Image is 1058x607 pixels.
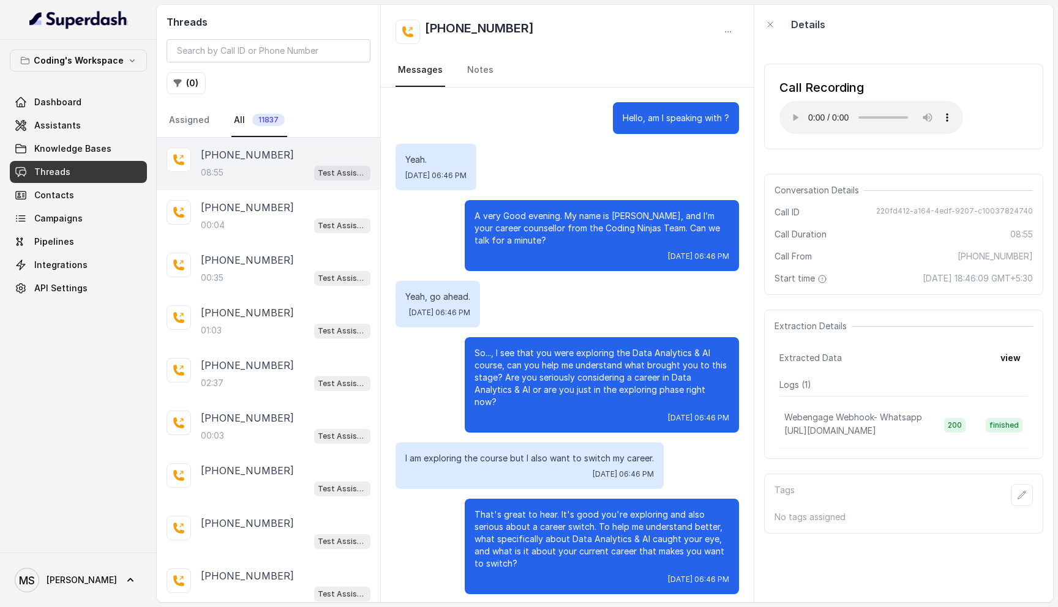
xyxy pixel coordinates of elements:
span: [DATE] 06:46 PM [405,171,467,181]
p: 00:04 [201,219,225,231]
span: [DATE] 06:46 PM [668,251,729,261]
a: Knowledge Bases [10,138,147,160]
nav: Tabs [167,104,370,137]
span: [URL][DOMAIN_NAME] [784,425,876,436]
span: Assistants [34,119,81,132]
p: Test Assistant- 2 [318,220,367,232]
span: [PERSON_NAME] [47,574,117,586]
p: 08:55 [201,166,223,179]
span: 11837 [252,114,285,126]
p: 01:03 [201,324,222,337]
button: view [993,347,1028,369]
p: [PHONE_NUMBER] [201,147,294,162]
p: Test Assistant- 2 [318,325,367,337]
span: Call ID [775,206,800,218]
p: Test Assistant- 2 [318,535,367,548]
h2: [PHONE_NUMBER] [425,20,534,44]
span: [DATE] 06:46 PM [593,469,654,479]
span: Extracted Data [779,352,842,364]
a: [PERSON_NAME] [10,563,147,597]
p: Test Assistant- 2 [318,430,367,442]
span: 220fd412-a164-4edf-9207-c10037824740 [876,206,1033,218]
p: Test Assistant-3 [318,378,367,390]
p: Test Assistant- 2 [318,588,367,600]
span: [DATE] 18:46:09 GMT+5:30 [923,272,1033,285]
span: API Settings [34,282,88,294]
span: [DATE] 06:46 PM [668,575,729,584]
span: Call Duration [775,228,827,240]
p: Webengage Webhook- Whatsapp [784,411,922,423]
p: Test Assistant-3 [318,272,367,285]
span: Campaigns [34,212,83,225]
span: Start time [775,272,830,285]
p: [PHONE_NUMBER] [201,411,294,425]
p: A very Good evening. My name is [PERSON_NAME], and I’m your career counsellor from the Coding Nin... [475,210,729,247]
p: I am exploring the course but I also want to switch my career. [405,452,654,464]
p: [PHONE_NUMBER] [201,253,294,267]
p: That's great to hear. It's good you're exploring and also serious about a career switch. To help ... [475,508,729,570]
button: (0) [167,72,206,94]
p: Yeah. [405,154,467,166]
span: 200 [944,418,966,433]
p: [PHONE_NUMBER] [201,358,294,373]
span: Pipelines [34,236,74,248]
span: Threads [34,166,70,178]
a: Pipelines [10,231,147,253]
text: MS [19,574,35,587]
p: Coding's Workspace [34,53,124,68]
p: 02:37 [201,377,223,389]
p: No tags assigned [775,511,1033,523]
p: [PHONE_NUMBER] [201,568,294,583]
p: 00:03 [201,430,224,442]
p: Yeah, go ahead. [405,291,470,303]
a: All11837 [231,104,287,137]
span: Conversation Details [775,184,864,196]
p: Test Assistant- 2 [318,483,367,495]
a: Dashboard [10,91,147,113]
a: Assistants [10,114,147,136]
span: Knowledge Bases [34,143,111,155]
span: [PHONE_NUMBER] [958,250,1033,263]
span: [DATE] 06:46 PM [668,413,729,423]
p: 00:35 [201,272,223,284]
span: 08:55 [1010,228,1033,240]
p: Test Assistant- 2 [318,167,367,179]
a: Contacts [10,184,147,206]
button: Coding's Workspace [10,50,147,72]
p: [PHONE_NUMBER] [201,200,294,215]
span: [DATE] 06:46 PM [409,308,470,318]
p: Hello, am I speaking with ? [623,112,729,124]
p: So..., I see that you were exploring the Data Analytics & AI course, can you help me understand w... [475,347,729,408]
span: Dashboard [34,96,81,108]
img: light.svg [29,10,128,29]
a: Messages [396,54,445,87]
input: Search by Call ID or Phone Number [167,39,370,62]
span: Integrations [34,259,88,271]
p: Logs ( 1 ) [779,379,1028,391]
p: [PHONE_NUMBER] [201,305,294,320]
a: Integrations [10,254,147,276]
nav: Tabs [396,54,739,87]
a: API Settings [10,277,147,299]
p: [PHONE_NUMBER] [201,516,294,531]
a: Campaigns [10,207,147,229]
p: Tags [775,484,795,506]
a: Assigned [167,104,212,137]
a: Threads [10,161,147,183]
a: Notes [465,54,496,87]
h2: Threads [167,15,370,29]
span: finished [986,418,1022,433]
span: Contacts [34,189,74,201]
span: Call From [775,250,812,263]
p: Details [791,17,825,32]
div: Call Recording [779,79,963,96]
audio: Your browser does not support the audio element. [779,101,963,134]
p: [PHONE_NUMBER] [201,463,294,478]
span: Extraction Details [775,320,852,332]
